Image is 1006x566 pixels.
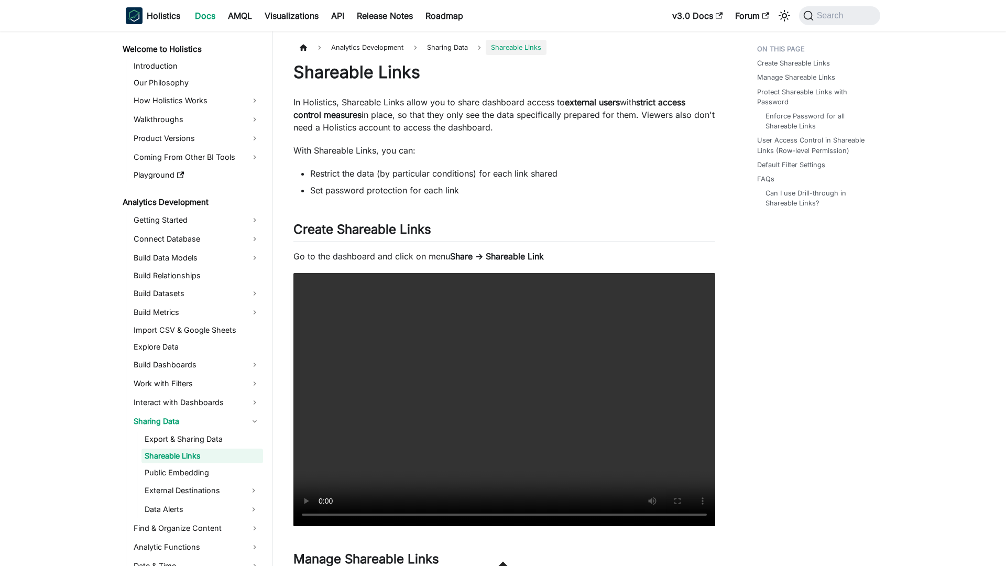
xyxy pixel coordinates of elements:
[130,375,263,392] a: Work with Filters
[141,501,244,518] a: Data Alerts
[189,7,222,24] a: Docs
[757,160,825,170] a: Default Filter Settings
[141,465,263,480] a: Public Embedding
[422,40,473,55] span: Sharing Data
[244,482,263,499] button: Expand sidebar category 'External Destinations'
[293,62,715,83] h1: Shareable Links
[130,356,263,373] a: Build Dashboards
[119,42,263,57] a: Welcome to Holistics
[119,195,263,210] a: Analytics Development
[729,7,775,24] a: Forum
[766,111,870,131] a: Enforce Password for all Shareable Links
[799,6,880,25] button: Search (Command+K)
[814,11,850,20] span: Search
[419,7,469,24] a: Roadmap
[293,250,715,263] p: Go to the dashboard and click on menu
[776,7,793,24] button: Switch between dark and light mode (currently system mode)
[130,539,263,556] a: Analytic Functions
[293,40,715,55] nav: Breadcrumbs
[141,449,263,463] a: Shareable Links
[130,340,263,354] a: Explore Data
[757,72,835,82] a: Manage Shareable Links
[244,501,263,518] button: Expand sidebar category 'Data Alerts'
[293,273,715,526] video: Your browser does not support embedding video, but you can .
[766,188,870,208] a: Can I use Drill-through in Shareable Links?
[130,92,263,109] a: How Holistics Works
[757,135,874,155] a: User Access Control in Shareable Links (Row-level Permission)
[130,111,263,128] a: Walkthroughs
[222,7,258,24] a: AMQL
[310,167,715,180] li: Restrict the data (by particular conditions) for each link shared
[757,58,830,68] a: Create Shareable Links
[130,130,263,147] a: Product Versions
[258,7,325,24] a: Visualizations
[130,520,263,537] a: Find & Organize Content
[757,87,874,107] a: Protect Shareable Links with Password
[326,40,409,55] span: Analytics Development
[141,482,244,499] a: External Destinations
[130,413,263,430] a: Sharing Data
[310,184,715,197] li: Set password protection for each link
[486,40,546,55] span: Shareable Links
[130,304,263,321] a: Build Metrics
[293,96,715,134] p: In Holistics, Shareable Links allow you to share dashboard access to with in place, so that they ...
[130,59,263,73] a: Introduction
[126,7,180,24] a: HolisticsHolisticsHolistics
[147,9,180,22] b: Holistics
[130,268,263,283] a: Build Relationships
[666,7,729,24] a: v3.0 Docs
[130,212,263,228] a: Getting Started
[450,251,544,262] strong: Share → Shareable Link
[293,222,715,242] h2: Create Shareable Links
[130,149,263,166] a: Coming From Other BI Tools
[130,249,263,266] a: Build Data Models
[130,285,263,302] a: Build Datasets
[130,394,263,411] a: Interact with Dashboards
[757,174,774,184] a: FAQs
[565,97,620,107] strong: external users
[126,7,143,24] img: Holistics
[130,323,263,338] a: Import CSV & Google Sheets
[351,7,419,24] a: Release Notes
[115,31,272,566] nav: Docs sidebar
[141,432,263,447] a: Export & Sharing Data
[130,168,263,182] a: Playground
[293,144,715,157] p: With Shareable Links, you can:
[130,75,263,90] a: Our Philosophy
[325,7,351,24] a: API
[130,231,263,247] a: Connect Database
[293,40,313,55] a: Home page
